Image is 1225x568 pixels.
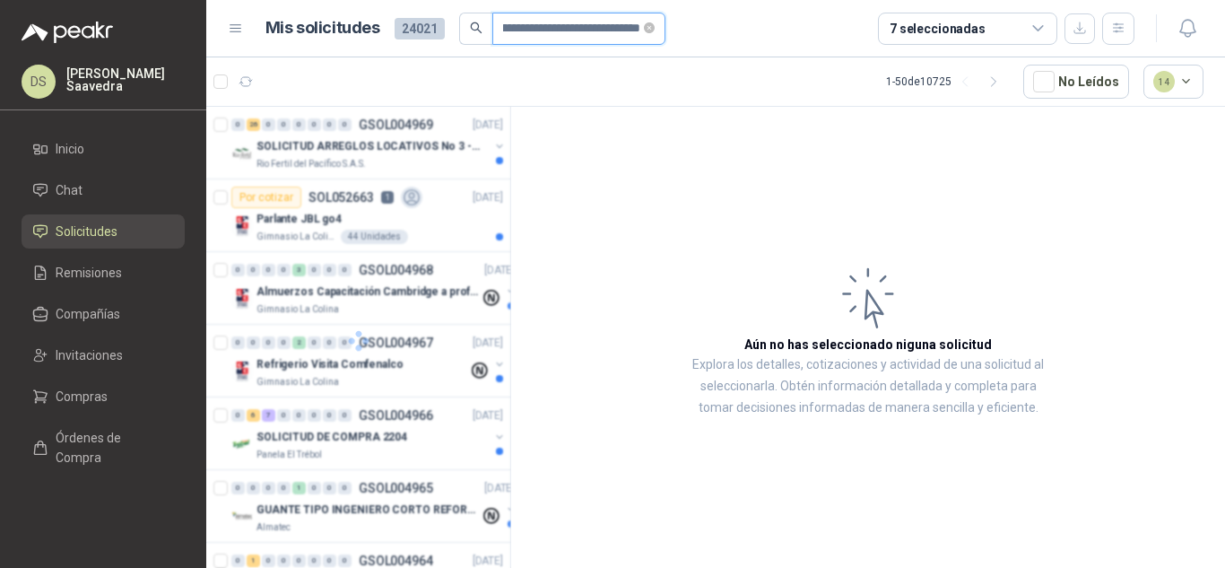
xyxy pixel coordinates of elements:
[66,67,185,92] p: [PERSON_NAME] Saavedra
[1143,65,1204,99] button: 14
[890,19,986,39] div: 7 seleccionadas
[22,256,185,290] a: Remisiones
[22,132,185,166] a: Inicio
[395,18,445,39] span: 24021
[22,22,113,43] img: Logo peakr
[56,387,108,406] span: Compras
[56,304,120,324] span: Compañías
[56,428,168,468] span: Órdenes de Compra
[56,263,122,283] span: Remisiones
[644,20,655,37] span: close-circle
[644,22,655,33] span: close-circle
[691,354,1046,419] p: Explora los detalles, cotizaciones y actividad de una solicitud al seleccionarla. Obtén informaci...
[470,22,482,34] span: search
[22,421,185,475] a: Órdenes de Compra
[56,139,84,159] span: Inicio
[22,380,185,414] a: Compras
[56,345,123,365] span: Invitaciones
[22,297,185,331] a: Compañías
[1023,65,1129,99] button: No Leídos
[744,335,992,354] h3: Aún no has seleccionado niguna solicitud
[22,173,185,207] a: Chat
[22,214,185,249] a: Solicitudes
[265,15,380,41] h1: Mis solicitudes
[56,180,83,200] span: Chat
[22,65,56,99] div: DS
[22,338,185,372] a: Invitaciones
[56,222,117,241] span: Solicitudes
[886,67,1009,96] div: 1 - 50 de 10725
